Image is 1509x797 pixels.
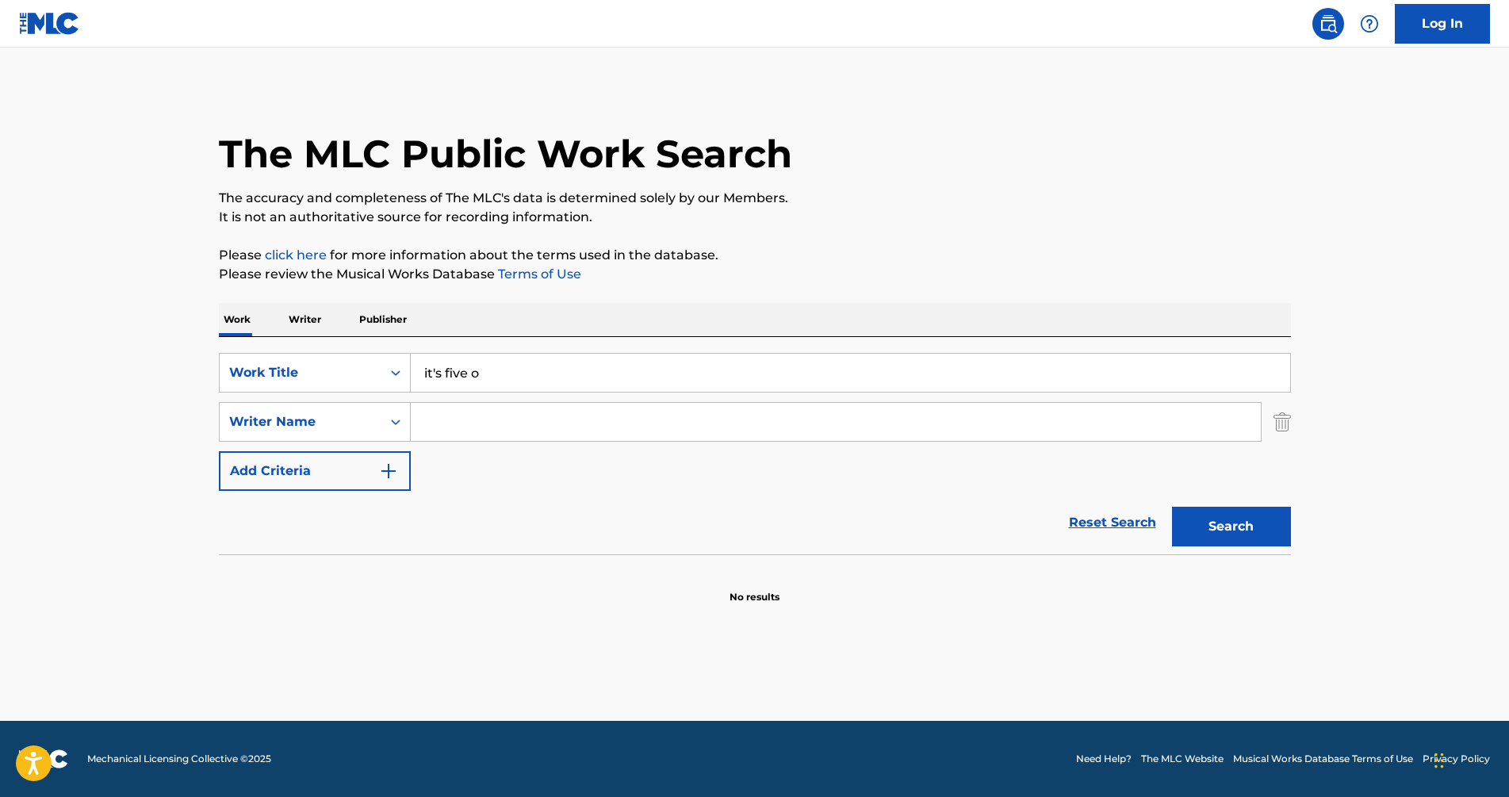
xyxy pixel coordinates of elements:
[219,189,1291,208] p: The accuracy and completeness of The MLC's data is determined solely by our Members.
[19,749,68,768] img: logo
[219,353,1291,554] form: Search Form
[495,266,581,282] a: Terms of Use
[1360,14,1379,33] img: help
[1172,507,1291,546] button: Search
[1430,721,1509,797] iframe: Chat Widget
[219,303,255,336] p: Work
[87,752,271,766] span: Mechanical Licensing Collective © 2025
[229,412,372,431] div: Writer Name
[354,303,412,336] p: Publisher
[219,246,1291,265] p: Please for more information about the terms used in the database.
[1141,752,1224,766] a: The MLC Website
[730,571,779,604] p: No results
[265,247,327,262] a: click here
[1395,4,1490,44] a: Log In
[219,451,411,491] button: Add Criteria
[1434,737,1444,784] div: Drag
[229,363,372,382] div: Work Title
[379,462,398,481] img: 9d2ae6d4665cec9f34b9.svg
[1076,752,1132,766] a: Need Help?
[1061,505,1164,540] a: Reset Search
[1354,8,1385,40] div: Help
[19,12,80,35] img: MLC Logo
[219,130,792,178] h1: The MLC Public Work Search
[1319,14,1338,33] img: search
[1312,8,1344,40] a: Public Search
[1423,752,1490,766] a: Privacy Policy
[1233,752,1413,766] a: Musical Works Database Terms of Use
[219,208,1291,227] p: It is not an authoritative source for recording information.
[284,303,326,336] p: Writer
[219,265,1291,284] p: Please review the Musical Works Database
[1273,402,1291,442] img: Delete Criterion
